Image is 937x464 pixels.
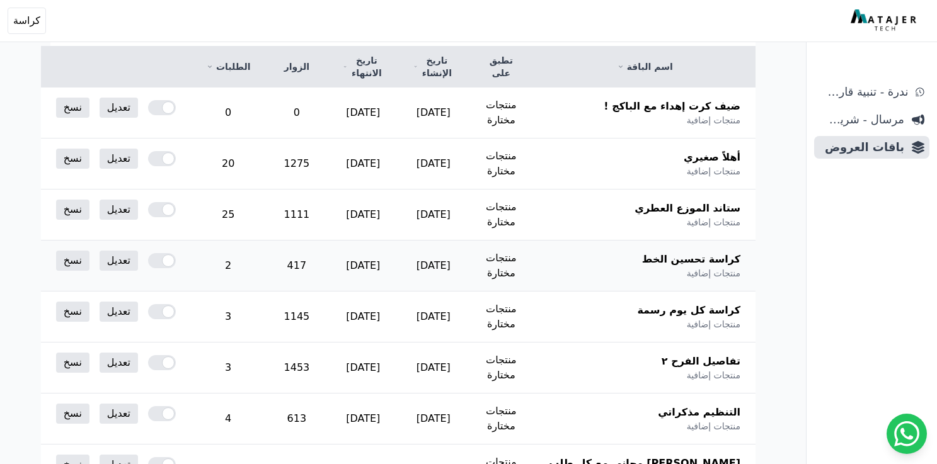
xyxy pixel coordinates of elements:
td: 1111 [265,190,328,240]
a: تاريخ الإنشاء [413,54,453,79]
span: منتجات إضافية [687,216,740,229]
a: تعديل [100,149,138,169]
td: 3 [191,342,265,393]
td: [DATE] [398,190,468,240]
a: تعديل [100,98,138,118]
td: [DATE] [398,291,468,342]
td: منتجات مختارة [468,342,534,393]
a: تعديل [100,353,138,373]
td: منتجات مختارة [468,88,534,139]
td: 3 [191,291,265,342]
span: ندرة - تنبية قارب علي النفاذ [819,83,908,101]
td: منتجات مختارة [468,393,534,444]
span: منتجات إضافية [687,267,740,280]
td: منتجات مختارة [468,190,534,240]
span: مرسال - شريط دعاية [819,111,904,128]
span: أهلاً صغيري [684,150,740,165]
td: [DATE] [328,88,398,139]
a: تاريخ الانتهاء [343,54,383,79]
th: الزوار [265,47,328,88]
a: نسخ [56,149,89,169]
span: كراسة تحسين الخط [642,252,740,267]
span: منتجات إضافية [687,369,740,382]
td: 1275 [265,139,328,190]
td: منتجات مختارة [468,291,534,342]
td: [DATE] [328,393,398,444]
a: الطلبات [206,60,250,73]
th: تطبق على [468,47,534,88]
td: 0 [191,88,265,139]
td: [DATE] [328,240,398,291]
td: 4 [191,393,265,444]
td: 2 [191,240,265,291]
a: اسم الباقة [549,60,740,73]
td: 613 [265,393,328,444]
span: كراسة كل يوم رسمة [637,303,740,318]
button: كراسة [8,8,46,34]
img: MatajerTech Logo [851,9,919,32]
td: 417 [265,240,328,291]
span: تفاصيل الفرح ٢ [662,354,740,369]
td: [DATE] [398,240,468,291]
a: تعديل [100,251,138,271]
span: ستاند الموزع العطري [635,201,740,216]
span: منتجات إضافية [687,420,740,433]
span: كراسة [13,13,40,28]
span: منتجات إضافية [687,318,740,331]
td: 1453 [265,342,328,393]
td: [DATE] [398,88,468,139]
td: 20 [191,139,265,190]
span: التنظيم مذكراتي [658,405,740,420]
td: منتجات مختارة [468,240,534,291]
a: تعديل [100,200,138,220]
a: نسخ [56,98,89,118]
td: [DATE] [328,291,398,342]
td: [DATE] [398,393,468,444]
a: نسخ [56,302,89,322]
span: ضيف كرت إهداء مع الباكج ! [604,99,740,114]
td: 1145 [265,291,328,342]
span: منتجات إضافية [687,165,740,178]
a: نسخ [56,404,89,424]
td: [DATE] [398,139,468,190]
a: نسخ [56,251,89,271]
a: نسخ [56,200,89,220]
td: منتجات مختارة [468,139,534,190]
td: [DATE] [328,342,398,393]
a: نسخ [56,353,89,373]
a: تعديل [100,404,138,424]
a: تعديل [100,302,138,322]
span: منتجات إضافية [687,114,740,127]
td: [DATE] [328,139,398,190]
td: [DATE] [398,342,468,393]
td: [DATE] [328,190,398,240]
span: باقات العروض [819,139,904,156]
td: 25 [191,190,265,240]
td: 0 [265,88,328,139]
